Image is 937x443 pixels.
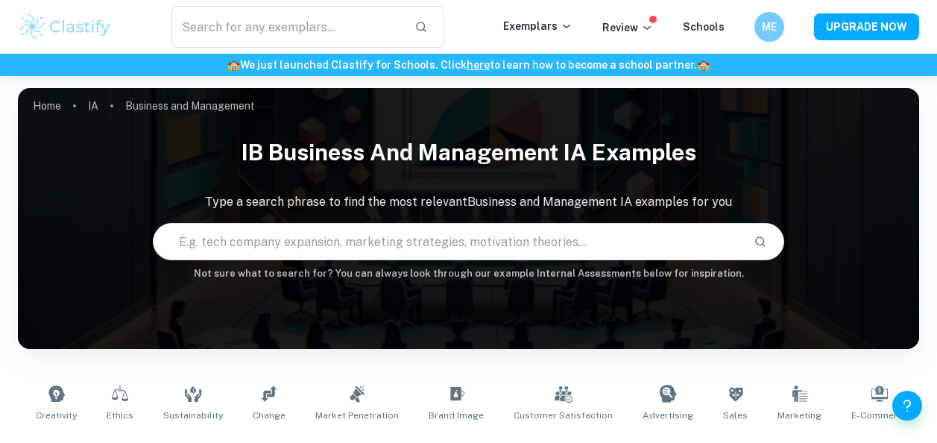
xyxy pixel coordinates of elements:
a: Schools [683,21,725,33]
button: ME [754,12,784,42]
h6: We just launched Clastify for Schools. Click to learn how to become a school partner. [3,57,934,73]
span: Customer Satisfaction [514,409,613,422]
span: Market Penetration [315,409,399,422]
span: E-commerce [851,409,908,422]
span: 🏫 [697,59,710,71]
input: E.g. tech company expansion, marketing strategies, motivation theories... [154,221,741,263]
span: Sales [723,409,748,422]
span: Advertising [643,409,693,422]
a: here [467,59,490,71]
p: Type a search phrase to find the most relevant Business and Management IA examples for you [18,193,919,211]
span: 🏫 [227,59,240,71]
p: Exemplars [503,18,572,34]
span: Marketing [777,409,821,422]
p: Business and Management [125,98,255,114]
span: Brand Image [429,409,484,422]
button: Help and Feedback [892,391,922,421]
input: Search for any exemplars... [171,6,403,48]
button: UPGRADE NOW [814,13,919,40]
span: Change [253,409,285,422]
p: Review [602,19,653,36]
img: Clastify logo [18,12,113,42]
span: Ethics [107,409,133,422]
span: Creativity [36,409,77,422]
button: Search [748,229,773,254]
span: Sustainability [163,409,223,422]
a: IA [88,95,98,116]
h6: Not sure what to search for? You can always look through our example Internal Assessments below f... [18,266,919,281]
h1: IB Business and Management IA examples [18,130,919,175]
a: Home [33,95,61,116]
h6: ME [761,19,778,35]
